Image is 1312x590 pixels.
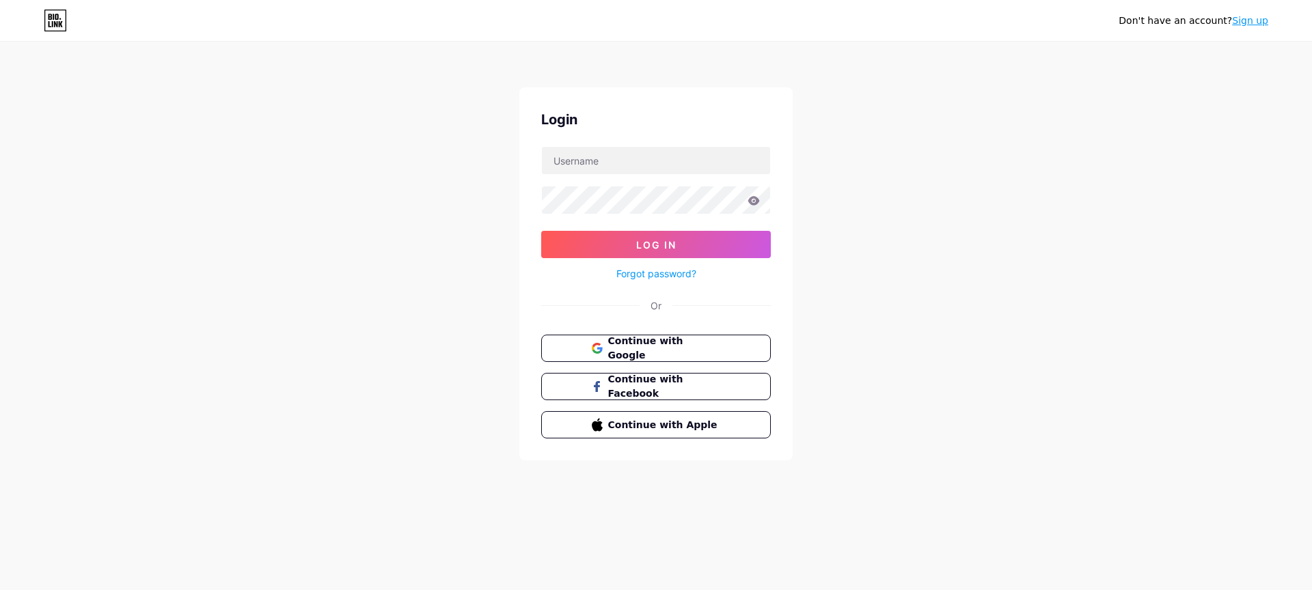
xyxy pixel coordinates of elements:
[608,334,721,363] span: Continue with Google
[636,239,676,251] span: Log In
[1119,14,1268,28] div: Don't have an account?
[541,109,771,130] div: Login
[608,372,721,401] span: Continue with Facebook
[541,231,771,258] button: Log In
[541,411,771,438] button: Continue with Apple
[541,373,771,400] button: Continue with Facebook
[608,418,721,432] span: Continue with Apple
[616,266,696,281] a: Forgot password?
[541,335,771,362] button: Continue with Google
[1232,15,1268,26] a: Sign up
[542,147,770,174] input: Username
[651,298,661,313] div: Or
